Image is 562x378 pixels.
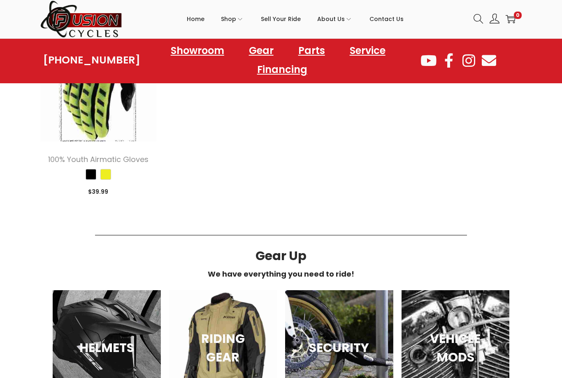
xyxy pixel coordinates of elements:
h3: Gear Up [49,250,513,262]
nav: Primary navigation [123,0,467,38]
span: $ [88,188,92,196]
h3: SECURITY [300,338,379,357]
h3: HELMETS [67,338,146,357]
a: Shop [221,0,244,38]
a: Home [187,0,204,38]
a: Sell Your Ride [261,0,301,38]
a: Parts [290,41,333,60]
span: 39.99 [88,188,108,196]
span: Contact Us [369,9,404,29]
a: About Us [317,0,353,38]
a: Financing [249,60,316,79]
a: Contact Us [369,0,404,38]
a: 100% Youth Airmatic Gloves [48,154,149,164]
span: Sell Your Ride [261,9,301,29]
a: [PHONE_NUMBER] [43,54,140,66]
a: 0 [506,14,516,24]
a: Showroom [163,41,232,60]
a: Gear [241,41,282,60]
h3: RIDING GEAR [183,329,263,366]
nav: Menu [140,41,420,79]
a: Service [341,41,394,60]
span: Shop [221,9,236,29]
h6: We have everything you need to ride! [49,270,513,278]
span: About Us [317,9,345,29]
h3: VEHICLE MODS [416,329,495,366]
span: Home [187,9,204,29]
